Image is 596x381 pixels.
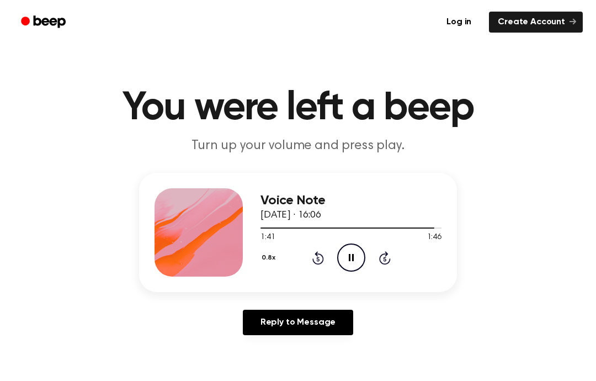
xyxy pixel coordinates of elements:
a: Create Account [489,12,583,33]
h3: Voice Note [260,193,441,208]
a: Beep [13,12,76,33]
h1: You were left a beep [15,88,581,128]
a: Log in [435,9,482,35]
span: 1:46 [427,232,441,244]
p: Turn up your volume and press play. [86,137,510,155]
span: 1:41 [260,232,275,244]
button: 0.8x [260,248,279,267]
a: Reply to Message [243,310,353,335]
span: [DATE] · 16:06 [260,210,321,220]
